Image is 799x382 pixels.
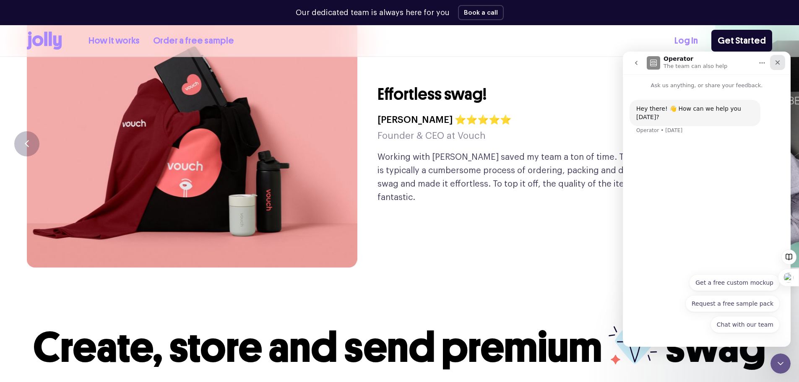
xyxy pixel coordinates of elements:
[153,34,234,48] a: Order a free sample
[377,151,688,204] p: Working with [PERSON_NAME] saved my team a ton of time. They took what is typically a cumbersome ...
[33,322,602,373] span: Create, store and send premium
[623,52,791,347] iframe: Intercom live chat
[88,34,140,48] a: How it works
[666,322,766,373] span: swag
[377,83,487,105] h3: Effortless swag!
[458,5,504,20] button: Book a call
[711,30,772,52] a: Get Started
[674,34,698,48] a: Log In
[377,112,511,128] h4: [PERSON_NAME] ⭐⭐⭐⭐⭐
[770,353,791,374] iframe: Intercom live chat
[296,7,450,18] p: Our dedicated team is always here for you
[377,128,511,144] h5: Founder & CEO at Vouch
